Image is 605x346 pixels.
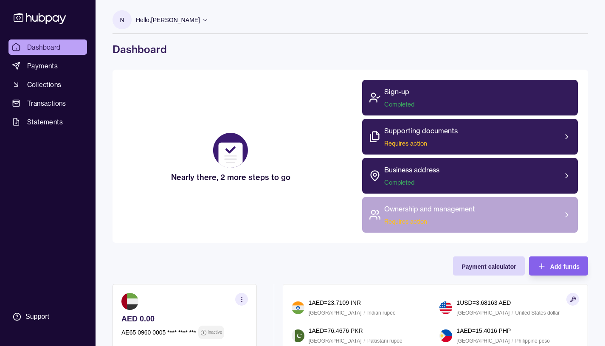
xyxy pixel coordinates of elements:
a: Support [8,308,87,326]
p: / [364,336,365,346]
h2: Nearly there, 2 more steps to go [171,172,290,183]
p: [GEOGRAPHIC_DATA] [456,336,509,346]
span: Payments [27,61,58,71]
img: ph [439,329,452,342]
span: Statements [27,117,63,127]
p: United States dollar [515,308,560,318]
a: Dashboard [8,39,87,55]
img: in [292,301,304,314]
a: Collections [8,77,87,92]
span: Completed [384,100,414,109]
a: Payments [8,58,87,73]
a: Statements [8,114,87,129]
button: Add funds [529,256,588,276]
p: Indian rupee [367,308,396,318]
span: Collections [27,79,61,90]
p: Inactive [208,328,222,337]
span: Requires action [384,217,475,226]
p: Philippine peso [515,336,550,346]
span: Completed [384,178,439,187]
div: animation [209,129,252,172]
p: N [120,15,124,25]
span: Payment calculator [461,263,516,270]
div: Support [25,312,49,321]
p: 1 AED = 23.7109 INR [309,298,361,307]
p: Business address [384,165,439,175]
img: us [439,301,452,314]
span: Dashboard [27,42,61,52]
h1: Dashboard [113,42,588,56]
a: Business addressCompleted [362,158,578,194]
p: 1 USD = 3.68163 AED [456,298,511,307]
span: Add funds [550,263,580,270]
p: Pakistani rupee [367,336,402,346]
p: Supporting documents [384,126,458,136]
p: [GEOGRAPHIC_DATA] [456,308,509,318]
a: Ownership and managementRequires action [362,197,578,233]
a: Supporting documentsRequires action [362,119,578,155]
p: AED 0.00 [121,314,248,323]
p: Ownership and management [384,204,475,214]
p: / [512,308,513,318]
a: Transactions [8,96,87,111]
p: / [364,308,365,318]
p: / [512,336,513,346]
span: Transactions [27,98,66,108]
img: pk [292,329,304,342]
p: 1 AED = 15.4016 PHP [456,326,511,335]
p: Sign-up [384,87,414,97]
span: Requires action [384,139,458,148]
p: [GEOGRAPHIC_DATA] [309,308,362,318]
button: Payment calculator [453,256,524,276]
img: ae [121,293,138,310]
p: 1 AED = 76.4676 PKR [309,326,363,335]
p: Hello, [PERSON_NAME] [136,15,200,25]
p: [GEOGRAPHIC_DATA] [309,336,362,346]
